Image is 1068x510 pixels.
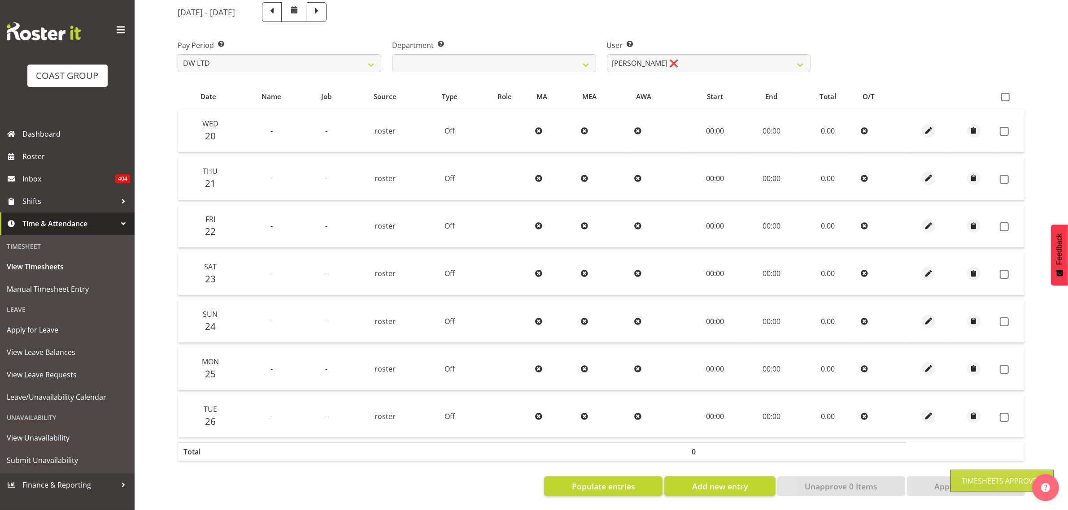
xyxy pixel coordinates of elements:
span: View Leave Balances [7,346,128,359]
span: Shifts [22,194,117,208]
a: Submit Unavailability [2,449,132,471]
img: help-xxl-2.png [1041,483,1050,492]
a: Manual Timesheet Entry [2,278,132,300]
span: Manual Timesheet Entry [7,282,128,296]
span: Submit Unavailability [7,454,128,467]
div: Unavailability [2,408,132,427]
span: View Leave Requests [7,368,128,381]
span: Leave/Unavailability Calendar [7,390,128,404]
a: View Leave Requests [2,363,132,386]
button: Feedback - Show survey [1051,225,1068,285]
a: View Timesheets [2,255,132,278]
a: View Leave Balances [2,341,132,363]
a: View Unavailability [2,427,132,449]
div: Timesheets Approved [962,475,1042,486]
div: Leave [2,300,132,319]
img: Rosterit website logo [7,22,81,40]
div: COAST GROUP [36,69,99,82]
span: 404 [115,174,130,183]
span: Time & Attendance [22,217,117,230]
span: View Unavailability [7,431,128,445]
span: Inbox [22,172,115,186]
span: Feedback [1055,233,1064,265]
div: Timesheet [2,237,132,255]
a: Leave/Unavailability Calendar [2,386,132,408]
a: Apply for Leave [2,319,132,341]
span: Apply for Leave [7,323,128,337]
span: Finance & Reporting [22,478,117,492]
span: Roster [22,150,130,163]
span: View Timesheets [7,260,128,273]
span: Dashboard [22,127,130,141]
